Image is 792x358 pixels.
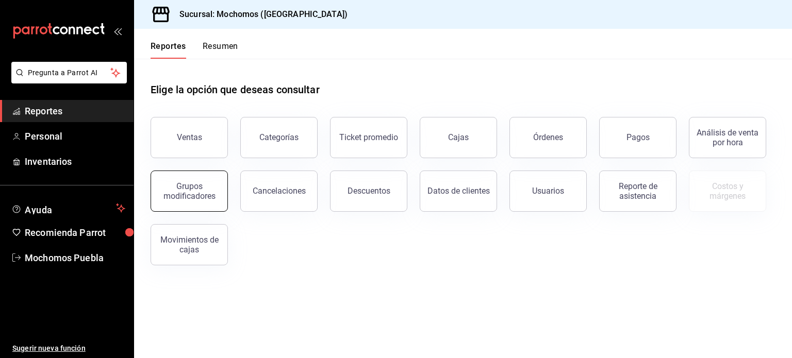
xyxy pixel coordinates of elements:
button: Análisis de venta por hora [689,117,766,158]
div: Análisis de venta por hora [696,128,760,147]
div: Ventas [177,132,202,142]
button: Resumen [203,41,238,59]
button: Descuentos [330,171,407,212]
button: Movimientos de cajas [151,224,228,265]
button: open_drawer_menu [113,27,122,35]
span: Recomienda Parrot [25,226,125,240]
div: Usuarios [532,186,564,196]
span: Reportes [25,104,125,118]
h1: Elige la opción que deseas consultar [151,82,320,97]
span: Pregunta a Parrot AI [28,67,111,78]
div: Categorías [259,132,299,142]
span: Personal [25,129,125,143]
button: Órdenes [509,117,587,158]
div: Reporte de asistencia [606,181,670,201]
span: Inventarios [25,155,125,168]
div: Costos y márgenes [696,181,760,201]
button: Grupos modificadores [151,171,228,212]
span: Ayuda [25,202,112,214]
button: Pregunta a Parrot AI [11,62,127,83]
a: Cajas [420,117,497,158]
button: Pagos [599,117,676,158]
div: Pagos [626,132,650,142]
div: Descuentos [348,186,390,196]
span: Mochomos Puebla [25,251,125,265]
button: Categorías [240,117,318,158]
div: Movimientos de cajas [157,235,221,254]
div: Grupos modificadores [157,181,221,201]
button: Reportes [151,41,186,59]
button: Contrata inventarios para ver este reporte [689,171,766,212]
div: Datos de clientes [427,186,490,196]
button: Cancelaciones [240,171,318,212]
div: navigation tabs [151,41,238,59]
button: Datos de clientes [420,171,497,212]
h3: Sucursal: Mochomos ([GEOGRAPHIC_DATA]) [171,8,348,21]
button: Ticket promedio [330,117,407,158]
div: Cancelaciones [253,186,306,196]
button: Reporte de asistencia [599,171,676,212]
div: Cajas [448,131,469,144]
button: Ventas [151,117,228,158]
button: Usuarios [509,171,587,212]
div: Órdenes [533,132,563,142]
span: Sugerir nueva función [12,343,125,354]
div: Ticket promedio [339,132,398,142]
a: Pregunta a Parrot AI [7,75,127,86]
